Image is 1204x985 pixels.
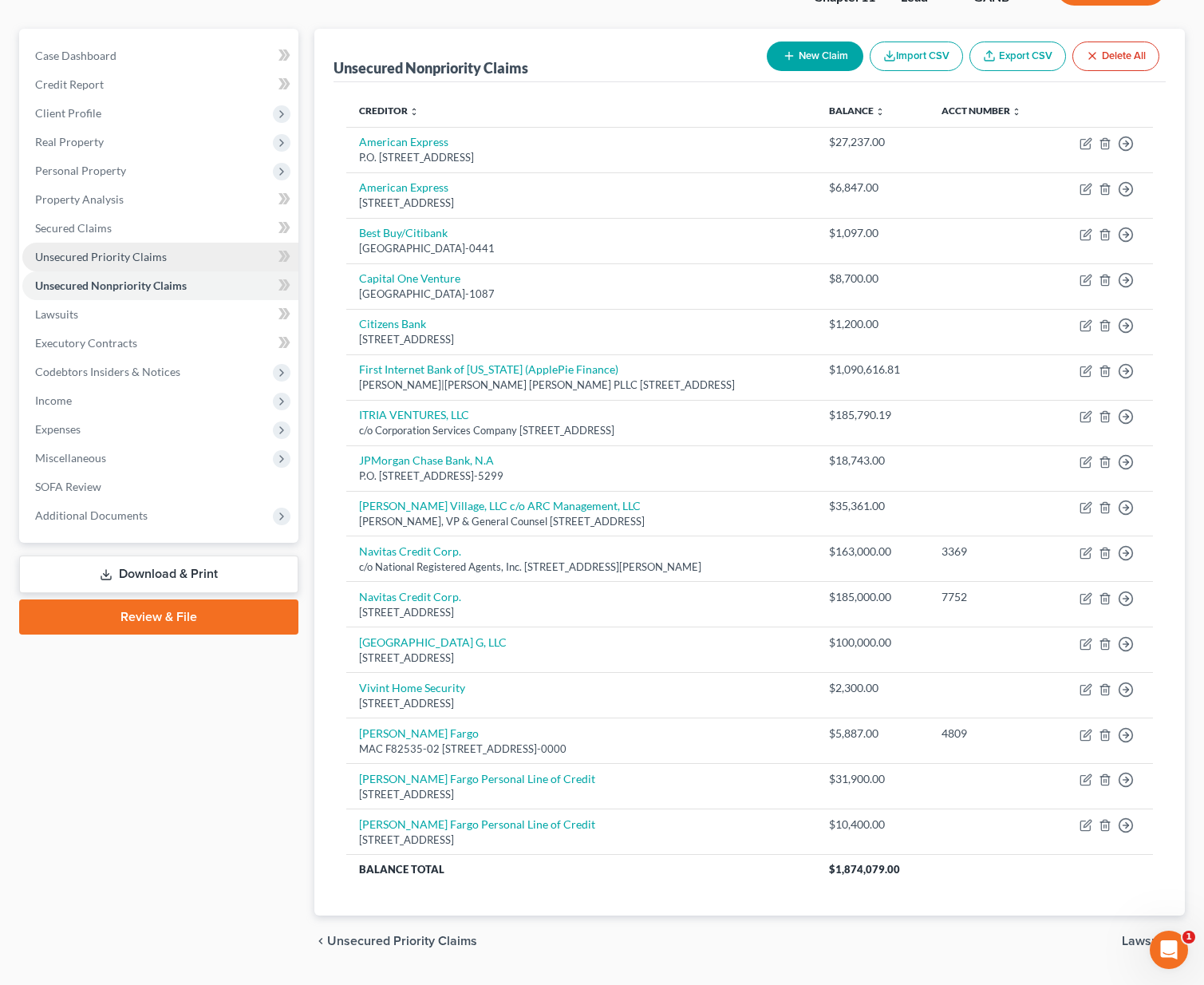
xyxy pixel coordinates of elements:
a: Balance unfold_more [829,105,885,117]
span: Unsecured Priority Claims [35,250,167,263]
div: [STREET_ADDRESS] [359,605,803,620]
a: Navitas Credit Corp. [359,590,461,603]
span: Income [35,394,72,407]
a: ITRIA VENTURES, LLC [359,408,469,421]
span: Client Profile [35,106,101,120]
i: chevron_left [314,935,327,947]
span: Credit Report [35,77,104,91]
a: Download & Print [19,556,298,593]
span: Real Property [35,135,104,148]
a: Credit Report [22,70,298,99]
iframe: Intercom live chat [1150,931,1188,969]
button: Import CSV [870,42,963,71]
div: 3369 [941,544,1039,560]
div: $1,097.00 [829,225,917,241]
div: MAC F82535-02 [STREET_ADDRESS]-0000 [359,742,803,757]
div: P.O. [STREET_ADDRESS] [359,150,803,165]
div: $185,790.19 [829,407,917,423]
a: First Internet Bank of [US_STATE] (ApplePie Finance) [359,362,618,376]
div: c/o Corporation Services Company [STREET_ADDRESS] [359,423,803,438]
div: $18,743.00 [829,453,917,469]
div: [PERSON_NAME], VP & General Counsel [STREET_ADDRESS] [359,514,803,529]
a: [PERSON_NAME] Fargo [359,726,479,740]
div: [STREET_ADDRESS] [359,651,803,666]
div: [PERSON_NAME]|[PERSON_NAME] [PERSON_NAME] PLLC [STREET_ADDRESS] [359,378,803,393]
span: Unsecured Nonpriority Claims [35,279,187,292]
span: 1 [1182,931,1195,943]
a: Secured Claims [22,214,298,243]
div: $6,847.00 [829,180,917,196]
span: Lawsuits [35,307,78,321]
div: $10,400.00 [829,817,917,833]
div: $2,300.00 [829,680,917,696]
a: SOFA Review [22,473,298,501]
span: Property Analysis [35,192,124,206]
div: $27,237.00 [829,134,917,150]
div: [STREET_ADDRESS] [359,696,803,711]
div: $8,700.00 [829,271,917,287]
span: Personal Property [35,164,126,177]
a: Executory Contracts [22,329,298,358]
div: $1,200.00 [829,316,917,332]
a: Vivint Home Security [359,681,465,694]
a: [PERSON_NAME] Fargo Personal Line of Credit [359,772,595,785]
i: unfold_more [409,107,419,117]
div: $1,090,616.81 [829,362,917,378]
div: [STREET_ADDRESS] [359,787,803,802]
button: New Claim [767,42,863,71]
a: American Express [359,135,448,148]
div: 4809 [941,726,1039,742]
span: Codebtors Insiders & Notices [35,365,180,378]
div: $185,000.00 [829,589,917,605]
div: P.O. [STREET_ADDRESS]-5299 [359,469,803,484]
th: Balance Total [346,855,815,884]
span: Lawsuits [1122,935,1172,947]
button: Lawsuits chevron_right [1122,935,1185,947]
span: Unsecured Priority Claims [327,935,477,947]
i: unfold_more [1012,107,1021,117]
a: Capital One Venture [359,271,460,285]
a: Review & File [19,599,298,635]
div: [STREET_ADDRESS] [359,833,803,848]
span: Miscellaneous [35,451,106,465]
div: c/o National Registered Agents, Inc. [STREET_ADDRESS][PERSON_NAME] [359,560,803,575]
span: Executory Contracts [35,336,137,350]
a: [GEOGRAPHIC_DATA] G, LLC [359,635,507,649]
div: $163,000.00 [829,544,917,560]
a: Export CSV [969,42,1066,71]
a: Case Dashboard [22,42,298,70]
div: [GEOGRAPHIC_DATA]-1087 [359,287,803,302]
span: SOFA Review [35,480,101,493]
div: $5,887.00 [829,726,917,742]
i: unfold_more [875,107,885,117]
span: Additional Documents [35,508,148,522]
span: Secured Claims [35,221,112,235]
a: Property Analysis [22,185,298,214]
span: Expenses [35,422,81,436]
span: $1,874,079.00 [829,863,900,876]
a: [PERSON_NAME] Village, LLC c/o ARC Management, LLC [359,499,641,512]
a: Navitas Credit Corp. [359,544,461,558]
span: Case Dashboard [35,49,116,62]
div: $35,361.00 [829,498,917,514]
a: Unsecured Nonpriority Claims [22,271,298,300]
a: JPMorgan Chase Bank, N.A [359,453,494,467]
a: Creditor unfold_more [359,105,419,117]
a: Unsecured Priority Claims [22,243,298,271]
div: [STREET_ADDRESS] [359,332,803,347]
div: [GEOGRAPHIC_DATA]-0441 [359,241,803,256]
a: Citizens Bank [359,317,426,330]
a: Acct Number unfold_more [941,105,1021,117]
a: Lawsuits [22,300,298,329]
button: chevron_left Unsecured Priority Claims [314,935,477,947]
button: Delete All [1072,42,1159,71]
div: Unsecured Nonpriority Claims [334,58,528,77]
a: Best Buy/Citibank [359,226,448,239]
a: American Express [359,180,448,194]
div: [STREET_ADDRESS] [359,196,803,211]
div: 7752 [941,589,1039,605]
div: $31,900.00 [829,771,917,787]
div: $100,000.00 [829,635,917,651]
a: [PERSON_NAME] Fargo Personal Line of Credit [359,817,595,831]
